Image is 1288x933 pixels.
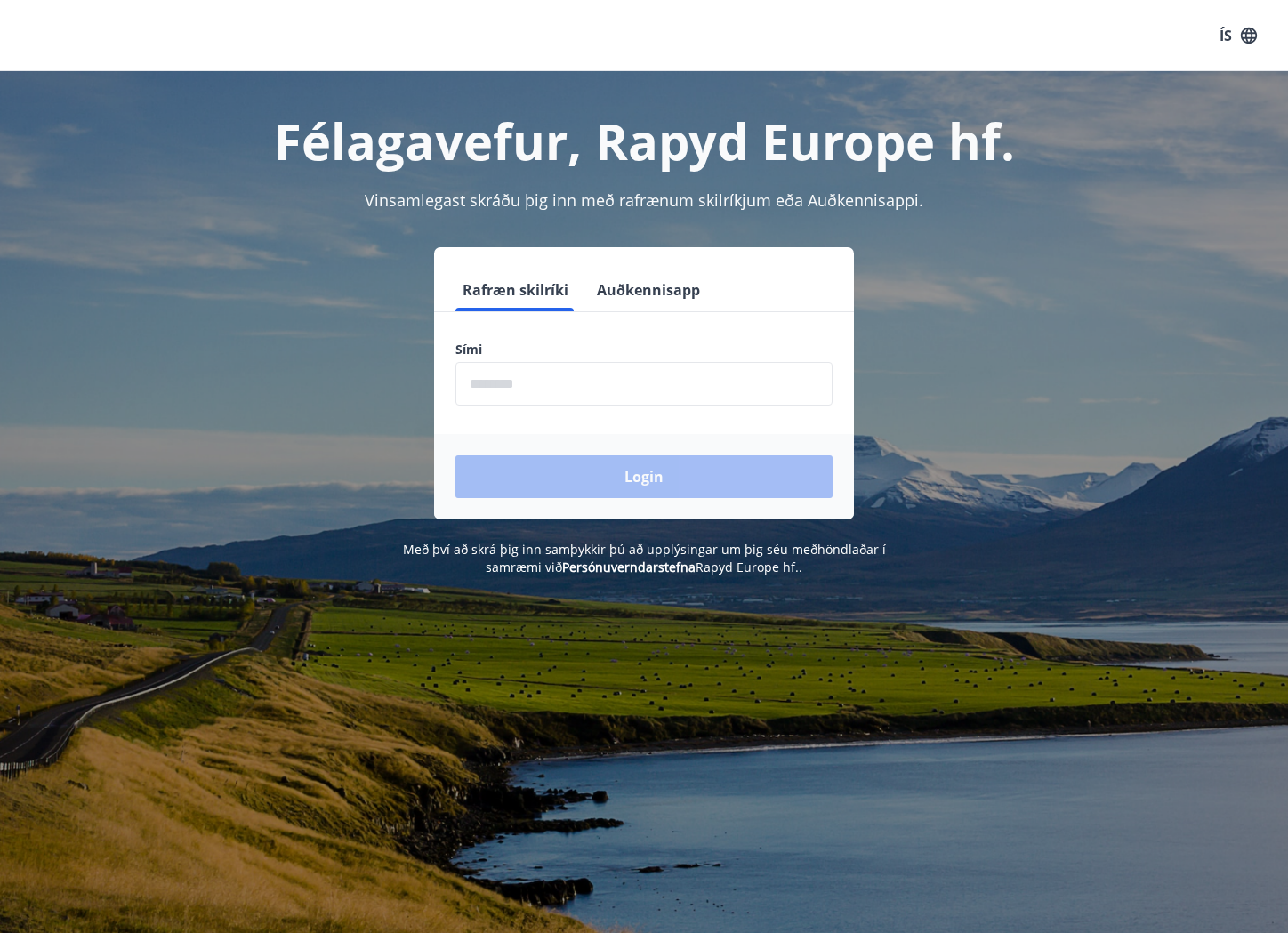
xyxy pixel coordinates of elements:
button: Auðkennisapp [590,269,707,311]
span: Vinsamlegast skráðu þig inn með rafrænum skilríkjum eða Auðkennisappi. [365,189,923,211]
button: ÍS [1210,20,1267,52]
span: Með því að skrá þig inn samþykkir þú að upplýsingar um þig séu meðhöndlaðar í samræmi við Rapyd E... [403,541,886,575]
a: Persónuverndarstefna [562,559,696,575]
label: Sími [455,341,833,358]
button: Rafræn skilríki [455,269,576,311]
h1: Félagavefur, Rapyd Europe hf. [25,107,1263,174]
